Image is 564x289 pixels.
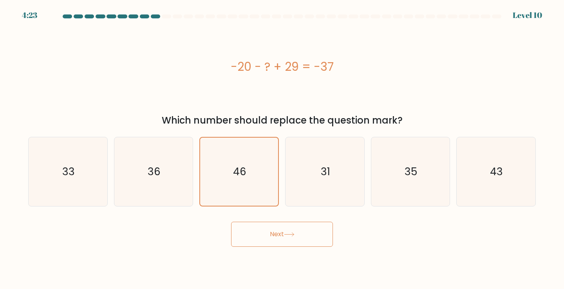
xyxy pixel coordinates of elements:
[490,164,503,179] text: 43
[33,113,531,127] div: Which number should replace the question mark?
[405,164,418,179] text: 35
[321,164,330,179] text: 31
[62,164,75,179] text: 33
[513,9,542,21] div: Level 10
[231,222,333,247] button: Next
[233,165,246,179] text: 46
[22,9,37,21] div: 4:23
[28,58,536,75] div: -20 - ? + 29 = -37
[148,164,161,179] text: 36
